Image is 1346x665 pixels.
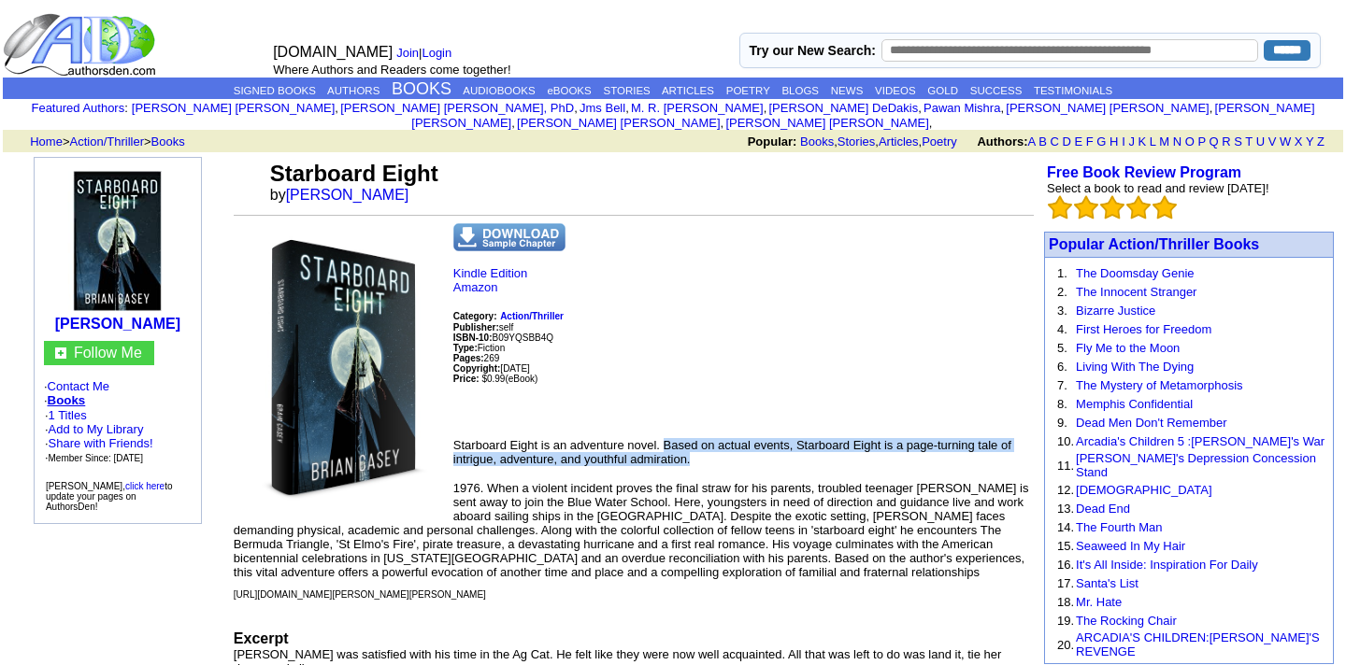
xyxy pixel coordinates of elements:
a: Join [396,46,419,60]
a: R [1222,134,1230,149]
font: · · [44,379,192,465]
img: dnsample.png [453,223,566,251]
a: K [1138,134,1147,149]
a: [PERSON_NAME] DeDakis [768,101,918,115]
img: logo_ad.gif [3,12,160,78]
font: [PERSON_NAME], to update your pages on AuthorsDen! [46,481,173,512]
font: , , , [748,134,1341,149]
a: Popular Action/Thriller Books [1049,236,1259,252]
font: 10. [1057,434,1074,448]
font: $0.99 [481,374,505,384]
b: Popular: [748,134,797,149]
font: 16. [1057,558,1074,572]
a: C [1050,134,1058,149]
a: Stories [838,134,875,149]
b: Price: [453,374,480,384]
img: 221040.jpg [48,171,188,311]
font: 18. [1057,595,1074,609]
font: [DATE] [500,363,529,374]
a: Follow Me [74,345,142,361]
font: i [578,104,580,114]
font: 6. [1057,360,1067,374]
font: | [396,46,458,60]
a: Pawan Mishra [924,101,1000,115]
a: I [1122,134,1125,149]
a: VIDEOS [875,85,915,96]
a: T [1245,134,1253,149]
b: Pages: [453,353,484,363]
a: U [1256,134,1265,149]
a: Kindle Edition [453,266,528,280]
font: 5. [1057,341,1067,355]
font: i [1212,104,1214,114]
font: 19. [1057,614,1074,628]
a: Bizarre Justice [1076,304,1155,318]
a: POETRY [726,85,770,96]
a: STORIES [603,85,650,96]
font: Fiction [453,343,505,353]
a: P [1197,134,1205,149]
font: 3. [1057,304,1067,318]
a: Santa's List [1076,576,1138,590]
a: [DEMOGRAPHIC_DATA] [1076,483,1211,497]
img: bigemptystars.png [1074,195,1098,219]
a: The Doomsday Genie [1076,266,1194,280]
a: First Heroes for Freedom [1076,322,1211,336]
font: Starboard Eight is an adventure novel. Based on actual events, Starboard Eight is a page-turning ... [453,438,1011,466]
a: X [1295,134,1303,149]
font: Member Since: [DATE] [49,453,144,463]
font: 4. [1057,322,1067,336]
a: Share with Friends! [49,436,153,450]
a: Z [1317,134,1325,149]
a: NEWS [831,85,864,96]
a: Y [1306,134,1313,149]
a: Jms Bell [580,101,625,115]
font: i [932,119,934,129]
a: B [1038,134,1047,149]
a: Books [48,393,86,407]
a: Amazon [453,280,498,294]
font: , , , , , , , , , , [132,101,1315,130]
a: Featured Authors [31,101,124,115]
font: Select a book to read and review [DATE]! [1047,181,1269,195]
font: : [31,101,127,115]
font: 14. [1057,520,1074,534]
font: 12. [1057,483,1074,497]
a: [PERSON_NAME] [PERSON_NAME] [725,116,928,130]
font: i [1004,104,1006,114]
font: B09YQSBB4Q [453,332,553,343]
font: 13. [1057,502,1074,516]
a: Action/Thriller [500,308,564,322]
a: A [1028,134,1036,149]
font: i [766,104,768,114]
a: Arcadia's Children 5 :[PERSON_NAME]'s War [1076,434,1325,448]
img: bigemptystars.png [1153,195,1177,219]
a: [PERSON_NAME] [55,316,180,332]
font: self [453,322,513,332]
iframe: fb:like Facebook Social Plugin [453,404,921,423]
font: 11. [1057,459,1074,473]
font: i [515,119,517,129]
a: 1 Titles [49,408,87,422]
a: Poetry [922,134,957,149]
a: SUCCESS [970,85,1023,96]
font: > > [23,134,185,149]
a: AUDIOBOOKS [463,85,535,96]
a: GOLD [927,85,958,96]
a: Seaweed In My Hair [1076,539,1185,553]
a: V [1268,134,1277,149]
a: Add to My Library [49,422,144,436]
font: i [338,104,340,114]
a: [PERSON_NAME] [PERSON_NAME] [1006,101,1209,115]
img: bigemptystars.png [1100,195,1124,219]
a: Contact Me [48,379,109,393]
a: Dead Men Don't Remember [1076,416,1226,430]
a: ARTICLES [662,85,714,96]
a: Books [800,134,834,149]
a: click here [125,481,165,491]
a: Fly Me to the Moon [1076,341,1180,355]
a: AUTHORS [327,85,379,96]
a: [PERSON_NAME] [286,187,409,203]
font: 17. [1057,576,1074,590]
